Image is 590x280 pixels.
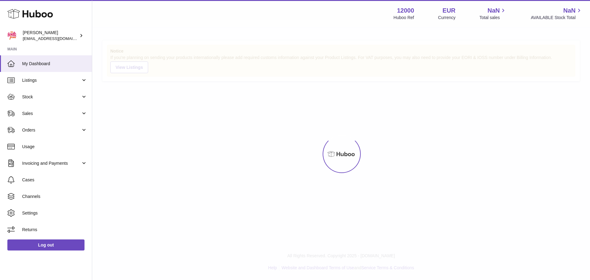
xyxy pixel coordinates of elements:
[22,194,87,199] span: Channels
[22,210,87,216] span: Settings
[22,160,81,166] span: Invoicing and Payments
[563,6,576,15] span: NaN
[479,15,507,21] span: Total sales
[23,36,90,41] span: [EMAIL_ADDRESS][DOMAIN_NAME]
[22,111,81,116] span: Sales
[22,127,81,133] span: Orders
[479,6,507,21] a: NaN Total sales
[531,6,583,21] a: NaN AVAILABLE Stock Total
[394,15,414,21] div: Huboo Ref
[442,6,455,15] strong: EUR
[438,15,456,21] div: Currency
[22,94,81,100] span: Stock
[22,144,87,150] span: Usage
[531,15,583,21] span: AVAILABLE Stock Total
[7,31,17,40] img: internalAdmin-12000@internal.huboo.com
[487,6,500,15] span: NaN
[22,177,87,183] span: Cases
[397,6,414,15] strong: 12000
[22,227,87,233] span: Returns
[22,61,87,67] span: My Dashboard
[23,30,78,41] div: [PERSON_NAME]
[7,239,85,250] a: Log out
[22,77,81,83] span: Listings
